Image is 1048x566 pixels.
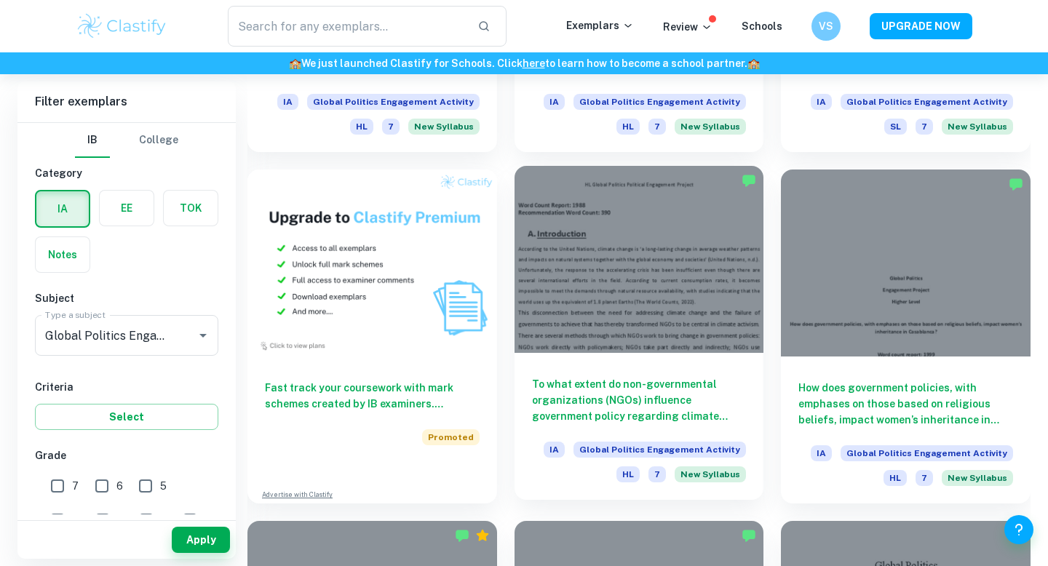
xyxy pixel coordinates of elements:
[75,123,110,158] button: IB
[36,237,90,272] button: Notes
[573,94,746,110] span: Global Politics Engagement Activity
[350,119,373,135] span: HL
[35,290,218,306] h6: Subject
[117,512,124,528] span: 3
[544,442,565,458] span: IA
[307,94,480,110] span: Global Politics Engagement Activity
[942,470,1013,486] span: New Syllabus
[475,528,490,543] div: Premium
[35,447,218,463] h6: Grade
[675,119,746,135] span: New Syllabus
[515,170,764,503] a: To what extent do non-governmental organizations (NGOs) influence government policy regarding cli...
[75,123,178,158] div: Filter type choice
[100,191,154,226] button: EE
[870,13,972,39] button: UPGRADE NOW
[247,170,497,356] img: Thumbnail
[916,470,933,486] span: 7
[648,466,666,482] span: 7
[1009,177,1023,191] img: Marked
[573,442,746,458] span: Global Politics Engagement Activity
[35,165,218,181] h6: Category
[72,478,79,494] span: 7
[675,119,746,135] div: Starting from the May 2026 session, the Global Politics Engagement Activity requirements have cha...
[811,445,832,461] span: IA
[17,81,236,122] h6: Filter exemplars
[818,18,835,34] h6: VS
[884,119,907,135] span: SL
[675,466,746,482] div: Starting from the May 2026 session, the Global Politics Engagement Activity requirements have cha...
[422,429,480,445] span: Promoted
[544,94,565,110] span: IA
[841,445,1013,461] span: Global Politics Engagement Activity
[663,19,712,35] p: Review
[566,17,634,33] p: Exemplars
[289,57,301,69] span: 🏫
[408,119,480,135] span: New Syllabus
[523,57,545,69] a: here
[116,478,123,494] span: 6
[675,466,746,482] span: New Syllabus
[72,512,79,528] span: 4
[262,490,333,500] a: Advertise with Clastify
[811,12,841,41] button: VS
[1004,515,1033,544] button: Help and Feedback
[742,528,756,543] img: Marked
[408,119,480,135] div: Starting from the May 2026 session, the Global Politics Engagement Activity requirements have cha...
[616,466,640,482] span: HL
[916,119,933,135] span: 7
[455,528,469,543] img: Marked
[205,512,209,528] span: 1
[193,325,213,346] button: Open
[616,119,640,135] span: HL
[139,123,178,158] button: College
[35,404,218,430] button: Select
[942,119,1013,135] span: New Syllabus
[841,94,1013,110] span: Global Politics Engagement Activity
[228,6,466,47] input: Search for any exemplars...
[742,20,782,32] a: Schools
[798,380,1013,428] h6: How does government policies, with emphases on those based on religious beliefs, impact women’s i...
[164,191,218,226] button: TOK
[76,12,168,41] img: Clastify logo
[36,191,89,226] button: IA
[3,55,1045,71] h6: We just launched Clastify for Schools. Click to learn how to become a school partner.
[265,380,480,412] h6: Fast track your coursework with mark schemes created by IB examiners. Upgrade now
[45,308,106,321] label: Type a subject
[811,94,832,110] span: IA
[747,57,760,69] span: 🏫
[532,376,747,424] h6: To what extent do non-governmental organizations (NGOs) influence government policy regarding cli...
[884,470,907,486] span: HL
[35,379,218,395] h6: Criteria
[942,119,1013,135] div: Starting from the May 2026 session, the Global Politics Engagement Activity requirements have cha...
[172,527,230,553] button: Apply
[742,173,756,188] img: Marked
[382,119,400,135] span: 7
[277,94,298,110] span: IA
[781,170,1031,503] a: How does government policies, with emphases on those based on religious beliefs, impact women’s i...
[161,512,167,528] span: 2
[160,478,167,494] span: 5
[648,119,666,135] span: 7
[942,470,1013,486] div: Starting from the May 2026 session, the Global Politics Engagement Activity requirements have cha...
